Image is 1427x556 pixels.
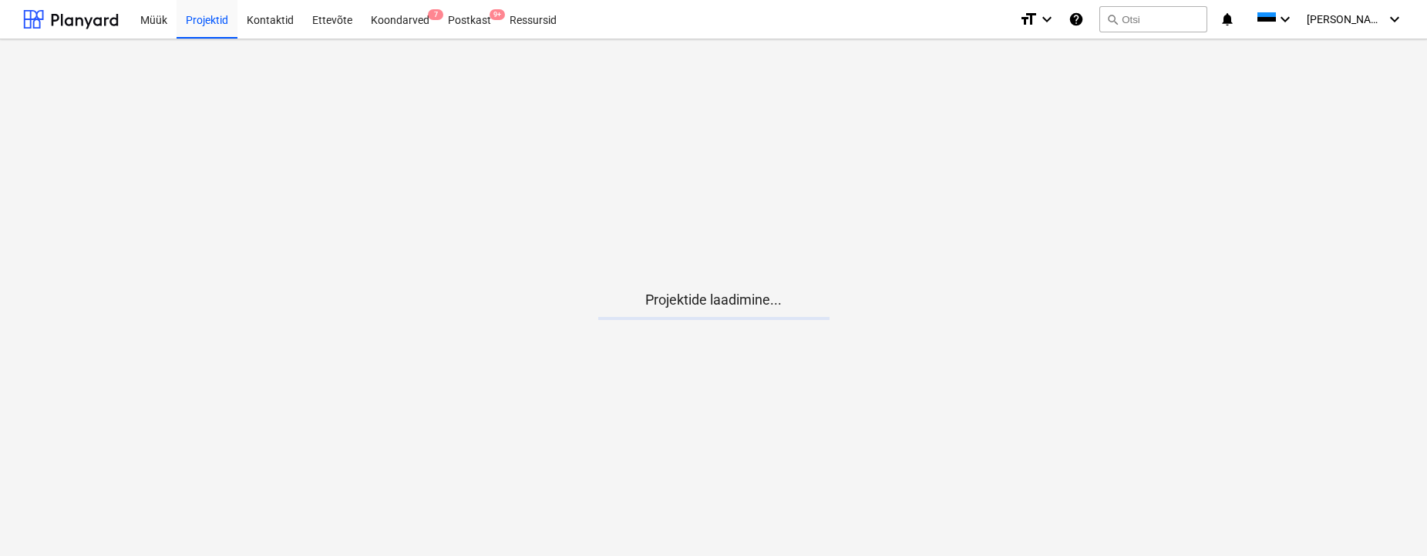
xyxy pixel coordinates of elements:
[1385,10,1404,29] i: keyboard_arrow_down
[1276,10,1294,29] i: keyboard_arrow_down
[1069,10,1084,29] i: Abikeskus
[1099,6,1207,32] button: Otsi
[1106,13,1119,25] span: search
[490,9,505,20] span: 9+
[598,291,830,309] p: Projektide laadimine...
[428,9,443,20] span: 7
[1019,10,1038,29] i: format_size
[1038,10,1056,29] i: keyboard_arrow_down
[1220,10,1235,29] i: notifications
[1307,13,1384,25] span: [PERSON_NAME]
